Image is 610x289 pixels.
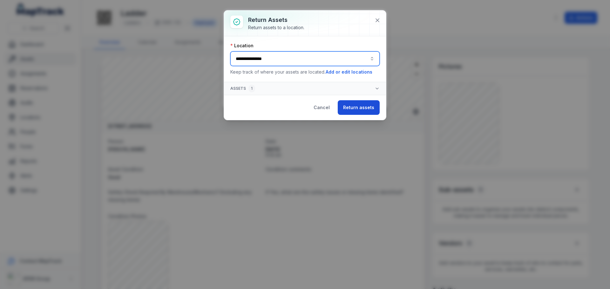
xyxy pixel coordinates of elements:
h3: Return assets [248,16,304,24]
button: Assets1 [224,82,386,95]
div: 1 [248,85,255,92]
label: Location [230,43,254,49]
button: Add or edit locations [325,69,373,76]
p: Keep track of where your assets are located. [230,69,380,76]
button: Cancel [308,100,335,115]
span: Assets [230,85,255,92]
div: Return assets to a location. [248,24,304,31]
button: Return assets [338,100,380,115]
